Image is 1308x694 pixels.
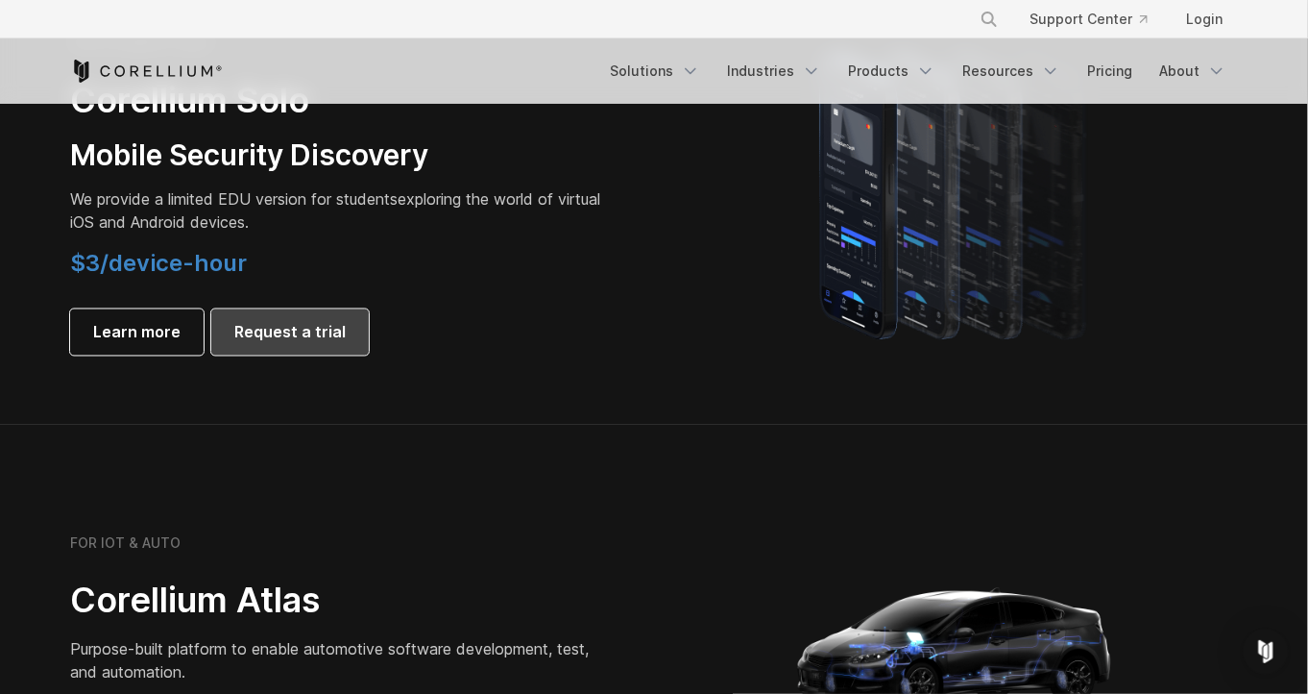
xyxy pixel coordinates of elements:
[70,535,181,553] h6: FOR IOT & AUTO
[93,321,181,344] span: Learn more
[70,188,608,235] p: exploring the world of virtual iOS and Android devices.
[1014,2,1163,37] a: Support Center
[951,54,1072,88] a: Resources
[972,2,1006,37] button: Search
[70,580,608,623] h2: Corellium Atlas
[70,190,398,210] span: We provide a limited EDU version for students
[836,54,947,88] a: Products
[70,640,589,682] span: Purpose-built platform to enable automotive software development, test, and automation.
[957,2,1238,37] div: Navigation Menu
[598,54,1238,88] div: Navigation Menu
[1148,54,1238,88] a: About
[1243,629,1289,675] div: Open Intercom Messenger
[211,310,369,356] a: Request a trial
[70,310,204,356] a: Learn more
[1076,54,1144,88] a: Pricing
[1171,2,1238,37] a: Login
[715,54,833,88] a: Industries
[70,60,223,83] a: Corellium Home
[70,137,608,174] h3: Mobile Security Discovery
[70,250,247,278] span: $3/device-hour
[781,27,1131,363] img: A lineup of four iPhone models becoming more gradient and blurred
[234,321,346,344] span: Request a trial
[598,54,712,88] a: Solutions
